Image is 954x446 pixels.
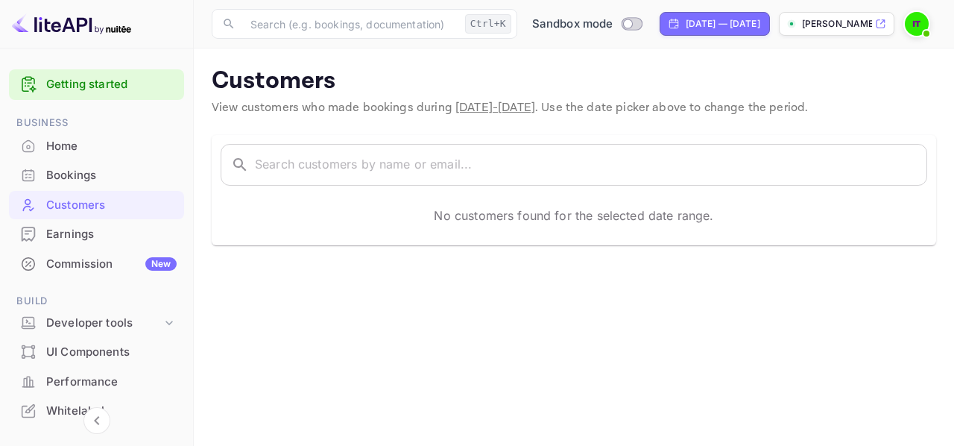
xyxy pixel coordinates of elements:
[526,16,648,33] div: Switch to Production mode
[9,132,184,161] div: Home
[9,191,184,219] a: Customers
[9,220,184,249] div: Earnings
[83,407,110,434] button: Collapse navigation
[46,403,177,420] div: Whitelabel
[46,138,177,155] div: Home
[9,191,184,220] div: Customers
[9,293,184,310] span: Build
[9,397,184,424] a: Whitelabel
[9,220,184,248] a: Earnings
[145,257,177,271] div: New
[434,207,713,224] p: No customers found for the selected date range.
[212,100,808,116] span: View customers who made bookings during . Use the date picker above to change the period.
[9,69,184,100] div: Getting started
[9,161,184,189] a: Bookings
[9,397,184,426] div: Whitelabel
[46,315,162,332] div: Developer tools
[255,144,927,186] input: Search customers by name or email...
[9,250,184,279] div: CommissionNew
[46,344,177,361] div: UI Components
[686,17,760,31] div: [DATE] — [DATE]
[9,368,184,395] a: Performance
[12,12,131,36] img: LiteAPI logo
[46,167,177,184] div: Bookings
[212,66,936,96] p: Customers
[46,197,177,214] div: Customers
[9,368,184,397] div: Performance
[9,250,184,277] a: CommissionNew
[465,14,511,34] div: Ctrl+K
[532,16,613,33] span: Sandbox mode
[9,115,184,131] span: Business
[9,132,184,160] a: Home
[9,310,184,336] div: Developer tools
[455,100,535,116] span: [DATE] - [DATE]
[802,17,872,31] p: [PERSON_NAME]-55dbw.nui...
[46,226,177,243] div: Earnings
[9,338,184,367] div: UI Components
[9,161,184,190] div: Bookings
[905,12,929,36] img: Ivan Tzompov
[46,374,177,391] div: Performance
[46,76,177,93] a: Getting started
[241,9,459,39] input: Search (e.g. bookings, documentation)
[9,338,184,365] a: UI Components
[46,256,177,273] div: Commission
